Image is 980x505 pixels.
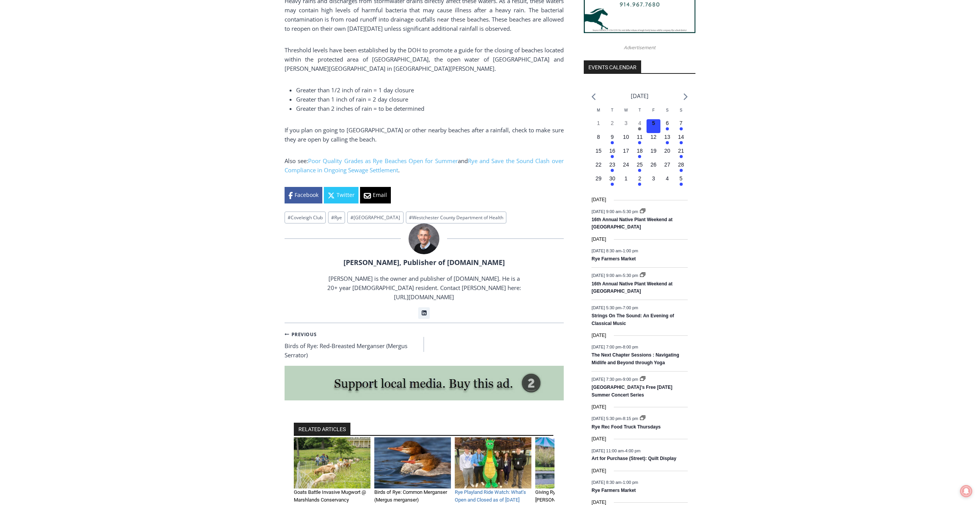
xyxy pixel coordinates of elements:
span: # [350,214,353,221]
img: (PHOTO: Goats getting their service hours by removing mugwort at the top of the meadow in Marshla... [294,437,370,488]
em: Has events [680,141,683,144]
button: 2 Has events [633,175,647,188]
time: 13 [664,134,670,140]
button: 5 Has events [674,175,688,188]
a: Strings On The Sound: An Evening of Classical Music [591,313,674,327]
button: 7 Has events [674,119,688,133]
time: [DATE] [591,435,606,443]
em: Has events [666,127,669,130]
span: [DATE] 8:30 am [591,248,621,253]
button: 3 [619,119,633,133]
span: S [666,108,668,112]
time: 6 [666,120,669,126]
time: 9 [611,134,614,140]
h2: RELATED ARTICLES [294,423,350,436]
button: 9 Has events [605,133,619,147]
time: - [591,209,639,213]
time: 1 [625,175,628,182]
a: Rye Farmers Market [591,256,636,262]
button: 1 [591,119,605,133]
button: 14 Has events [674,133,688,147]
time: 1 [597,120,600,126]
button: 22 [591,161,605,175]
img: (PHOTO: Common Merganser (Mergus merganser) at the Edith G. Read Wildlife Sanctuary in Rye, New Y... [374,437,451,488]
li: Greater than 1/2 inch of rain = 1 day closure [296,85,564,95]
button: 29 [591,175,605,188]
time: 24 [623,162,629,168]
a: #Westchester County Department of Health [406,212,506,223]
time: 22 [595,162,601,168]
button: 6 Has events [660,119,674,133]
a: Email [360,187,391,203]
time: 7 [680,120,683,126]
div: Monday [591,107,605,119]
button: 25 Has events [633,161,647,175]
button: 16 Has events [605,147,619,161]
button: 28 Has events [674,161,688,175]
time: 25 [637,162,643,168]
time: - [591,345,638,349]
button: 17 [619,147,633,161]
button: 5 [647,119,660,133]
span: W [624,108,628,112]
button: 10 [619,133,633,147]
img: (PHOTO: MyRye.com interns from Rye High School with Coaster the Dragon during a Playland Park med... [455,437,531,488]
a: Open Tues. - Sun. [PHONE_NUMBER] [0,77,77,96]
span: 8:15 pm [623,416,638,421]
a: Rye Farmers Market [591,488,636,494]
button: 21 Has events [674,147,688,161]
time: 5 [652,120,655,126]
a: Rye Rec Food Truck Thursdays [591,424,660,430]
time: - [591,273,639,278]
time: - [591,248,638,253]
span: [DATE] 5:30 pm [591,416,621,421]
em: Has events [680,155,683,158]
button: 8 [591,133,605,147]
em: Has events [638,155,641,158]
div: Apply Now <> summer and RHS senior internships available [194,0,364,75]
a: Next month [683,93,688,100]
li: Greater than 1 inch of rain = 2 day closure [296,95,564,104]
span: 7:00 pm [623,305,638,310]
em: Has events [611,141,614,144]
small: Previous [285,331,317,338]
span: S [680,108,682,112]
button: 2 [605,119,619,133]
button: 19 [647,147,660,161]
a: #[GEOGRAPHIC_DATA] [347,212,403,223]
img: support local media, buy this ad [285,366,564,400]
time: 28 [678,162,684,168]
a: Previous month [591,93,596,100]
time: 8 [597,134,600,140]
a: 16th Annual Native Plant Weekend at [GEOGRAPHIC_DATA] [591,281,672,295]
a: Rye Playland Ride Watch: What’s Open and Closed as of [DATE] [455,489,526,503]
time: - [591,377,639,382]
a: Intern @ [DOMAIN_NAME] [185,75,373,96]
span: T [611,108,613,112]
button: 24 [619,161,633,175]
button: 23 Has events [605,161,619,175]
time: 3 [652,175,655,182]
a: Poor Quality Grades as Rye Beaches Open for Summer [308,157,458,165]
button: 18 Has events [633,147,647,161]
span: Open Tues. - Sun. [PHONE_NUMBER] [2,79,75,108]
span: 5:30 pm [623,209,638,213]
button: 20 [660,147,674,161]
time: - [591,448,640,453]
time: 30 [609,175,615,182]
a: 16th Annual Native Plant Weekend at [GEOGRAPHIC_DATA] [591,217,672,230]
time: 10 [623,134,629,140]
em: Has events [680,127,683,130]
time: 4 [666,175,669,182]
time: [DATE] [591,236,606,243]
a: The Next Chapter Sessions : Navigating Midlife and Beyond through Yoga [591,352,679,366]
div: Tuesday [605,107,619,119]
button: 30 Has events [605,175,619,188]
time: 11 [637,134,643,140]
h2: Events Calendar [584,60,641,73]
time: 29 [595,175,601,182]
time: [DATE] [591,403,606,411]
span: Advertisement [616,44,663,51]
